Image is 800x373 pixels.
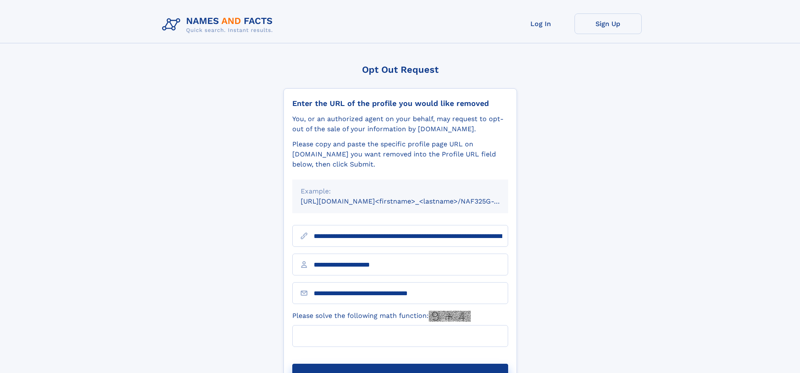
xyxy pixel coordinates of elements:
a: Log In [507,13,574,34]
div: Opt Out Request [283,64,517,75]
small: [URL][DOMAIN_NAME]<firstname>_<lastname>/NAF325G-xxxxxxxx [301,197,524,205]
img: Logo Names and Facts [159,13,280,36]
div: You, or an authorized agent on your behalf, may request to opt-out of the sale of your informatio... [292,114,508,134]
div: Please copy and paste the specific profile page URL on [DOMAIN_NAME] you want removed into the Pr... [292,139,508,169]
a: Sign Up [574,13,642,34]
div: Example: [301,186,500,196]
label: Please solve the following math function: [292,311,471,322]
div: Enter the URL of the profile you would like removed [292,99,508,108]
